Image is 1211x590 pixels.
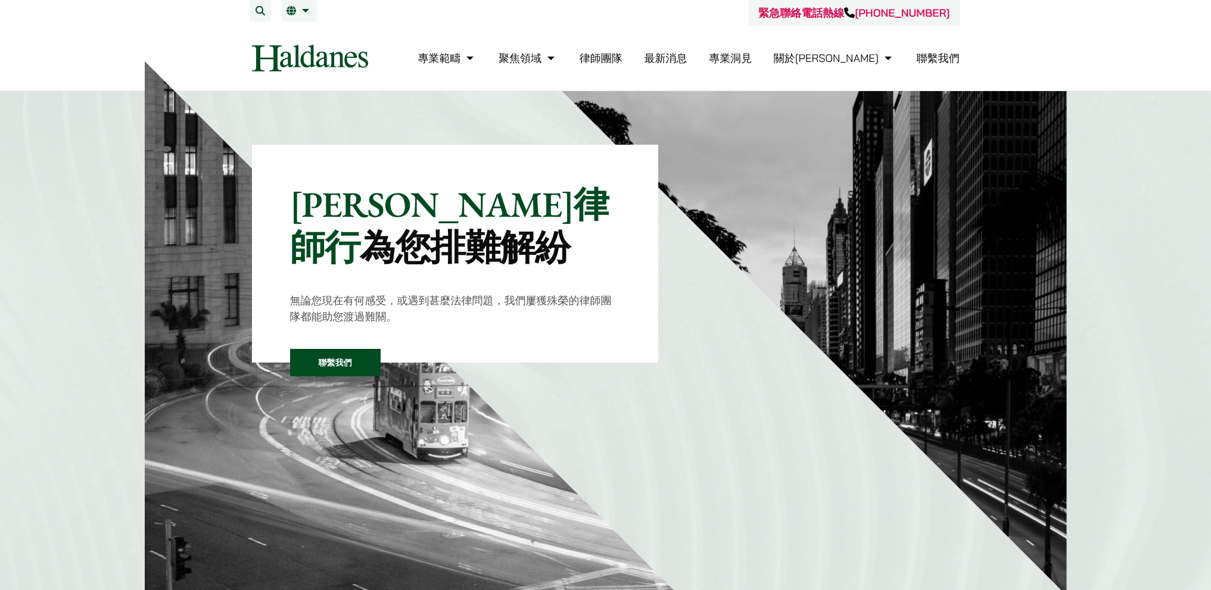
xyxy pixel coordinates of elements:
[290,292,621,324] p: 無論您現在有何感受，或遇到甚麼法律問題，我們屢獲殊榮的律師團隊都能助您渡過難關。
[580,51,622,65] a: 律師團隊
[360,224,570,270] mark: 為您排難解紛
[774,51,895,65] a: 關於何敦
[290,183,621,269] p: [PERSON_NAME]律師行
[287,6,312,15] a: 繁
[499,51,558,65] a: 聚焦領域
[644,51,687,65] a: 最新消息
[917,51,960,65] a: 聯繫我們
[252,45,368,71] img: Logo of Haldanes
[709,51,752,65] a: 專業洞見
[418,51,477,65] a: 專業範疇
[758,6,950,20] a: 緊急聯絡電話熱線[PHONE_NUMBER]
[290,349,381,376] a: 聯繫我們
